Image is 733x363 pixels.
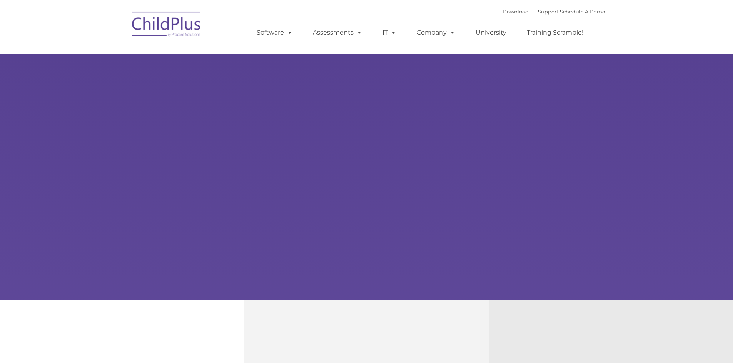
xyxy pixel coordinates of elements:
[560,8,605,15] a: Schedule A Demo
[128,6,205,45] img: ChildPlus by Procare Solutions
[538,8,558,15] a: Support
[519,25,593,40] a: Training Scramble!!
[409,25,463,40] a: Company
[503,8,605,15] font: |
[375,25,404,40] a: IT
[503,8,529,15] a: Download
[305,25,370,40] a: Assessments
[249,25,300,40] a: Software
[468,25,514,40] a: University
